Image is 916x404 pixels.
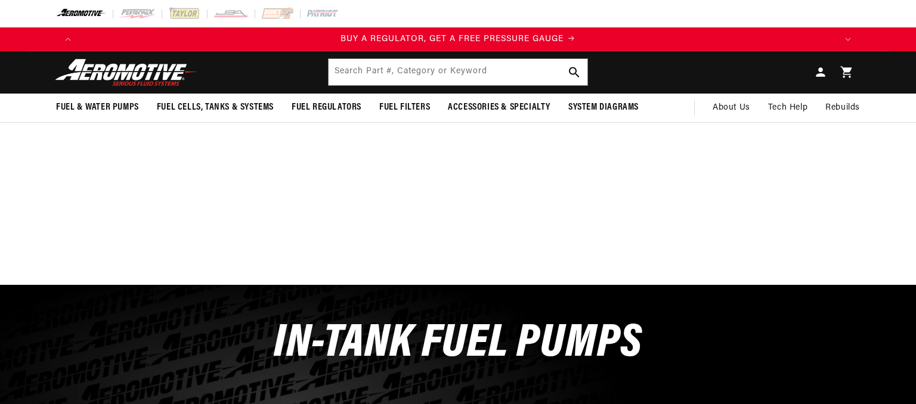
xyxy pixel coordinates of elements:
[56,27,80,51] button: Translation missing: en.sections.announcements.previous_announcement
[283,94,370,122] summary: Fuel Regulators
[148,94,283,122] summary: Fuel Cells, Tanks & Systems
[47,94,148,122] summary: Fuel & Water Pumps
[768,101,807,114] span: Tech Help
[26,27,890,51] slideshow-component: Translation missing: en.sections.announcements.announcement_bar
[52,58,201,86] img: Aeromotive
[561,59,587,85] button: Search Part #, Category or Keyword
[157,101,274,114] span: Fuel Cells, Tanks & Systems
[80,33,836,46] a: BUY A REGULATOR, GET A FREE PRESSURE GAUGE
[559,94,648,122] summary: System Diagrams
[836,27,860,51] button: Translation missing: en.sections.announcements.next_announcement
[80,33,836,46] div: Announcement
[713,103,750,112] span: About Us
[292,101,361,114] span: Fuel Regulators
[341,35,564,43] span: BUY A REGULATOR, GET A FREE PRESSURE GAUGE
[274,321,642,368] span: In-Tank Fuel Pumps
[370,94,439,122] summary: Fuel Filters
[379,101,430,114] span: Fuel Filters
[56,101,139,114] span: Fuel & Water Pumps
[825,101,860,114] span: Rebuilds
[704,94,759,122] a: About Us
[448,101,550,114] span: Accessories & Specialty
[816,94,869,122] summary: Rebuilds
[759,94,816,122] summary: Tech Help
[439,94,559,122] summary: Accessories & Specialty
[329,59,587,85] input: Search Part #, Category or Keyword
[80,33,836,46] div: 1 of 4
[568,101,639,114] span: System Diagrams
